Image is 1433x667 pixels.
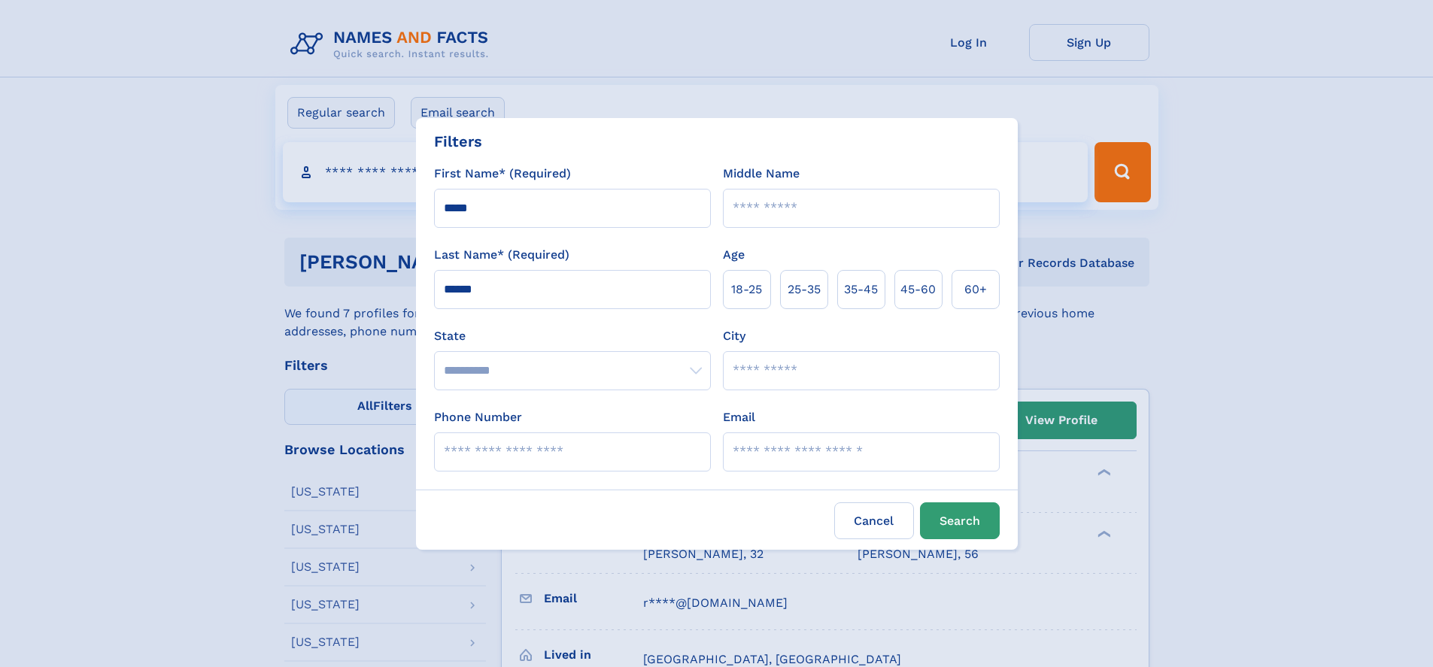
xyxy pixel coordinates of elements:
[434,408,522,426] label: Phone Number
[723,165,800,183] label: Middle Name
[920,502,1000,539] button: Search
[723,408,755,426] label: Email
[434,327,711,345] label: State
[900,280,936,299] span: 45‑60
[434,130,482,153] div: Filters
[844,280,878,299] span: 35‑45
[723,246,745,264] label: Age
[434,246,569,264] label: Last Name* (Required)
[731,280,762,299] span: 18‑25
[834,502,914,539] label: Cancel
[788,280,821,299] span: 25‑35
[434,165,571,183] label: First Name* (Required)
[723,327,745,345] label: City
[964,280,987,299] span: 60+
